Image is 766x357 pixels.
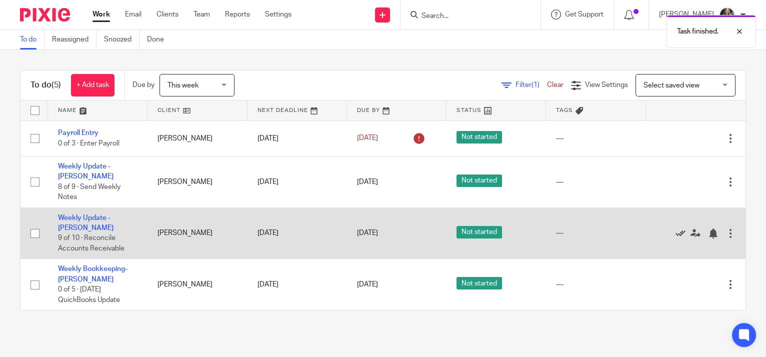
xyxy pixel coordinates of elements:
[247,156,347,207] td: [DATE]
[357,178,378,185] span: [DATE]
[156,9,178,19] a: Clients
[556,177,635,187] div: ---
[556,228,635,238] div: ---
[58,140,119,147] span: 0 of 3 · Enter Payroll
[52,30,96,49] a: Reassigned
[20,8,70,21] img: Pixie
[20,30,44,49] a: To do
[58,235,124,252] span: 9 of 10 · Reconcile Accounts Receivable
[675,228,690,238] a: Mark as done
[225,9,250,19] a: Reports
[58,214,113,231] a: Weekly Update - [PERSON_NAME]
[357,230,378,237] span: [DATE]
[71,74,114,96] a: + Add task
[531,81,539,88] span: (1)
[357,135,378,142] span: [DATE]
[585,81,628,88] span: View Settings
[456,174,502,187] span: Not started
[247,120,347,156] td: [DATE]
[147,120,247,156] td: [PERSON_NAME]
[719,7,735,23] img: Robynn%20Maedl%20-%202025.JPG
[147,207,247,259] td: [PERSON_NAME]
[58,265,127,282] a: Weekly Bookkeeping- [PERSON_NAME]
[677,26,718,36] p: Task finished.
[265,9,291,19] a: Settings
[30,80,61,90] h1: To do
[643,82,699,89] span: Select saved view
[58,129,98,136] a: Payroll Entry
[247,259,347,310] td: [DATE]
[456,277,502,289] span: Not started
[556,107,573,113] span: Tags
[167,82,198,89] span: This week
[515,81,547,88] span: Filter
[556,133,635,143] div: ---
[104,30,139,49] a: Snoozed
[58,163,113,180] a: Weekly Update - [PERSON_NAME]
[58,183,120,201] span: 8 of 9 · Send Weekly Notes
[456,226,502,238] span: Not started
[92,9,110,19] a: Work
[147,156,247,207] td: [PERSON_NAME]
[456,131,502,143] span: Not started
[193,9,210,19] a: Team
[51,81,61,89] span: (5)
[58,286,120,303] span: 0 of 5 · [DATE] QuickBooks Update
[357,281,378,288] span: [DATE]
[147,30,171,49] a: Done
[547,81,563,88] a: Clear
[556,279,635,289] div: ---
[125,9,141,19] a: Email
[147,259,247,310] td: [PERSON_NAME]
[132,80,154,90] p: Due by
[247,207,347,259] td: [DATE]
